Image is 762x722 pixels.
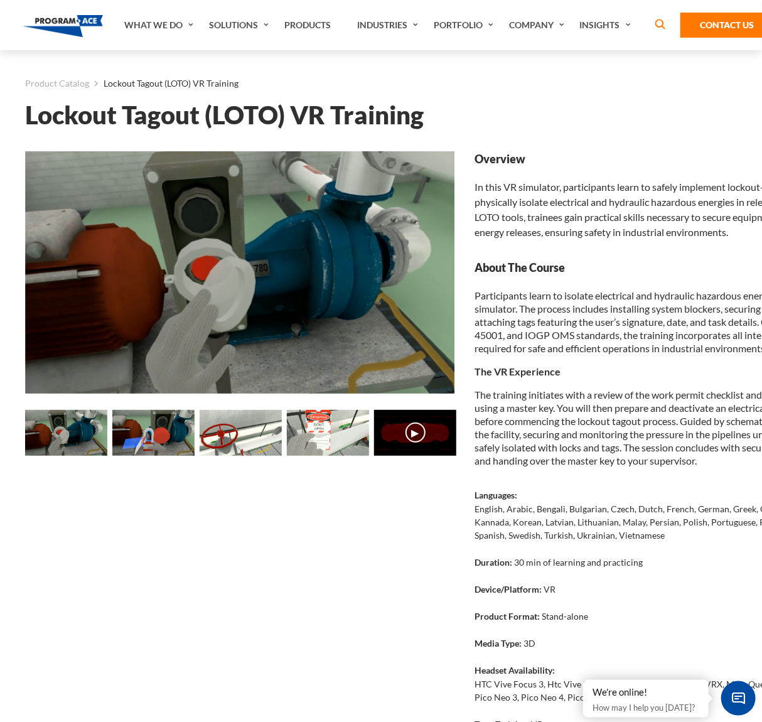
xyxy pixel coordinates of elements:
[542,610,588,623] p: Stand-alone
[200,410,282,456] img: Lockout Tagout (LOTO) VR Training - Preview 4
[25,151,455,393] img: Lockout Tagout (LOTO) VR Training - Preview 2
[405,423,426,443] button: ▶
[593,686,699,699] div: We're online!
[287,410,369,456] img: Lockout Tagout (LOTO) VR Training - Preview 5
[475,557,512,568] strong: Duration:
[514,556,643,569] p: 30 min of learning and practicing
[593,700,699,715] p: How may I help you [DATE]?
[475,490,517,500] strong: Languages:
[25,410,107,456] img: Lockout Tagout (LOTO) VR Training - Preview 2
[544,583,555,596] p: VR
[475,584,542,595] strong: Device/Platform:
[721,681,756,716] span: Chat Widget
[25,75,89,92] a: Product Catalog
[23,15,103,37] img: Program-Ace
[475,638,522,649] strong: Media Type:
[475,665,555,676] strong: Headset Availability:
[523,637,535,650] p: 3D
[374,410,456,456] img: Lockout Tagout (LOTO) VR Training - Video 0
[89,75,239,92] li: Lockout Tagout (LOTO) VR Training
[475,611,540,622] strong: Product Format:
[112,410,195,456] img: Lockout Tagout (LOTO) VR Training - Preview 3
